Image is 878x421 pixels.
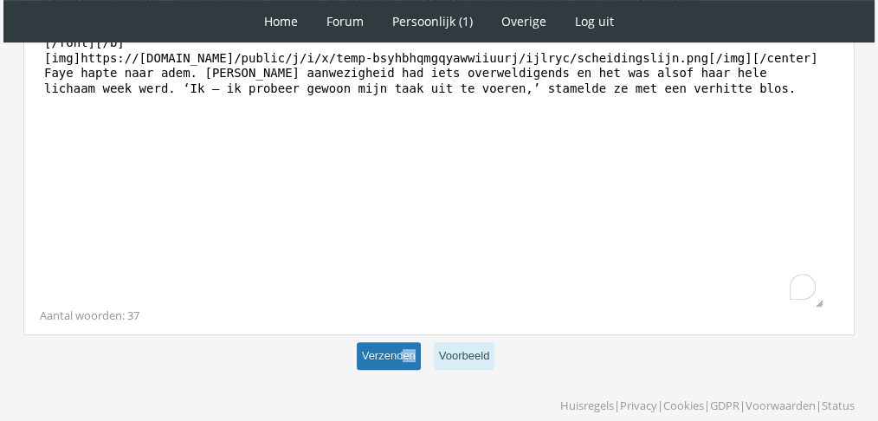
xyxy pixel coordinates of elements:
a: Huisregels [560,398,614,413]
a: Voorwaarden [746,398,816,413]
a: Cookies [663,398,704,413]
p: | | | | | [560,392,855,414]
button: Verzenden [357,342,421,371]
div: Aantal woorden: 37 [40,308,838,324]
a: Privacy [620,398,657,413]
a: Status [822,398,855,413]
a: GDPR [710,398,739,413]
button: Voorbeeld [434,342,495,371]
